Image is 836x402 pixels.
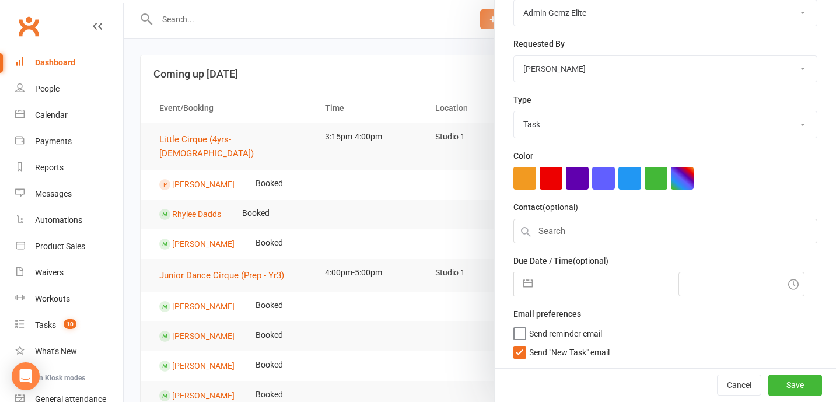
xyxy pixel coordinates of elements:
div: Waivers [35,268,64,277]
div: Product Sales [35,242,85,251]
a: Reports [15,155,123,181]
a: Tasks 10 [15,312,123,338]
a: Clubworx [14,12,43,41]
a: Payments [15,128,123,155]
a: Product Sales [15,233,123,260]
div: Workouts [35,294,70,303]
input: Search [513,219,817,243]
div: Reports [35,163,64,172]
a: Automations [15,207,123,233]
button: Save [768,375,822,396]
small: (optional) [573,256,608,265]
div: Dashboard [35,58,75,67]
a: People [15,76,123,102]
label: Requested By [513,37,565,50]
a: Waivers [15,260,123,286]
a: Messages [15,181,123,207]
label: Contact [513,201,578,214]
div: Automations [35,215,82,225]
div: Messages [35,189,72,198]
a: Workouts [15,286,123,312]
div: Tasks [35,320,56,330]
small: (optional) [543,202,578,212]
span: Send "New Task" email [529,344,610,357]
div: Open Intercom Messenger [12,362,40,390]
a: What's New [15,338,123,365]
label: Type [513,93,531,106]
a: Calendar [15,102,123,128]
span: 10 [64,319,76,329]
a: Dashboard [15,50,123,76]
span: Send reminder email [529,325,602,338]
div: Calendar [35,110,68,120]
div: What's New [35,347,77,356]
div: Payments [35,137,72,146]
button: Cancel [717,375,761,396]
label: Email preferences [513,307,581,320]
label: Due Date / Time [513,254,608,267]
label: Color [513,149,533,162]
div: People [35,84,60,93]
